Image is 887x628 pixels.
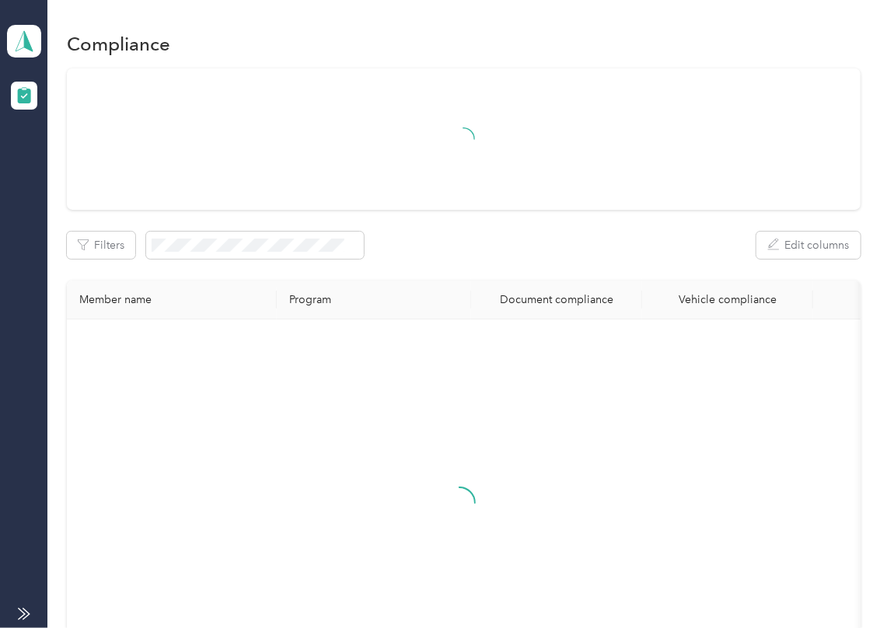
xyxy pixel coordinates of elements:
button: Filters [67,232,135,259]
h1: Compliance [67,36,170,52]
div: Vehicle compliance [655,293,801,306]
div: Document compliance [484,293,630,306]
th: Program [277,281,471,319]
button: Edit columns [756,232,861,259]
th: Member name [67,281,277,319]
iframe: Everlance-gr Chat Button Frame [800,541,887,628]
